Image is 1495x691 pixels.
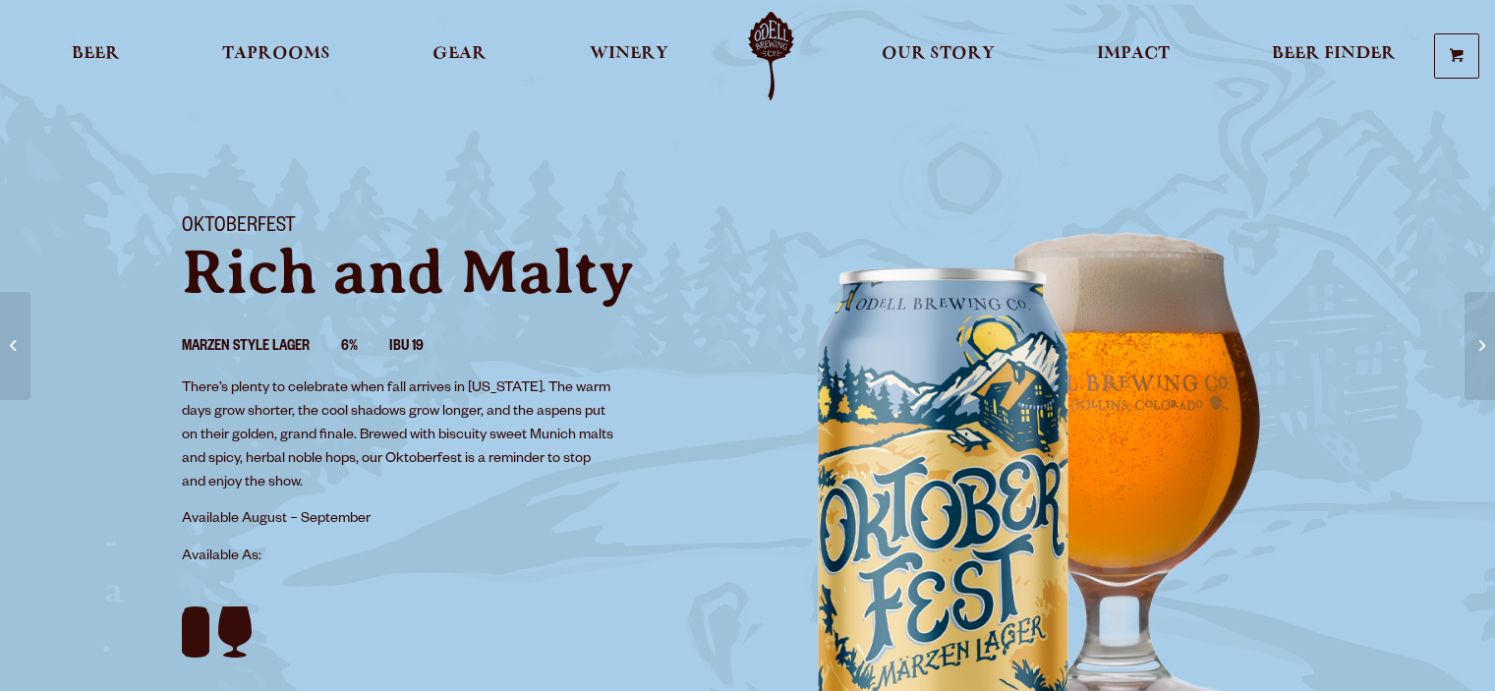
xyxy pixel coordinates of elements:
a: Winery [577,12,681,100]
span: Taprooms [222,46,330,62]
p: Available August – September [182,508,616,532]
span: Beer [72,46,120,62]
li: 6% [341,335,389,361]
h1: Oktoberfest [182,215,724,241]
a: Odell Home [734,12,808,100]
a: Beer [59,12,133,100]
p: There’s plenty to celebrate when fall arrives in [US_STATE]. The warm days grow shorter, the cool... [182,377,616,495]
a: Gear [420,12,499,100]
span: Gear [432,46,487,62]
span: Our Story [882,46,995,62]
li: IBU 19 [389,335,455,361]
li: Marzen Style Lager [182,335,341,361]
span: Beer Finder [1272,46,1396,62]
span: Winery [590,46,668,62]
span: Impact [1097,46,1170,62]
p: Available As: [182,546,724,569]
a: Our Story [869,12,1007,100]
a: Beer Finder [1259,12,1409,100]
a: Taprooms [209,12,343,100]
p: Rich and Malty [182,241,724,304]
a: Impact [1084,12,1182,100]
